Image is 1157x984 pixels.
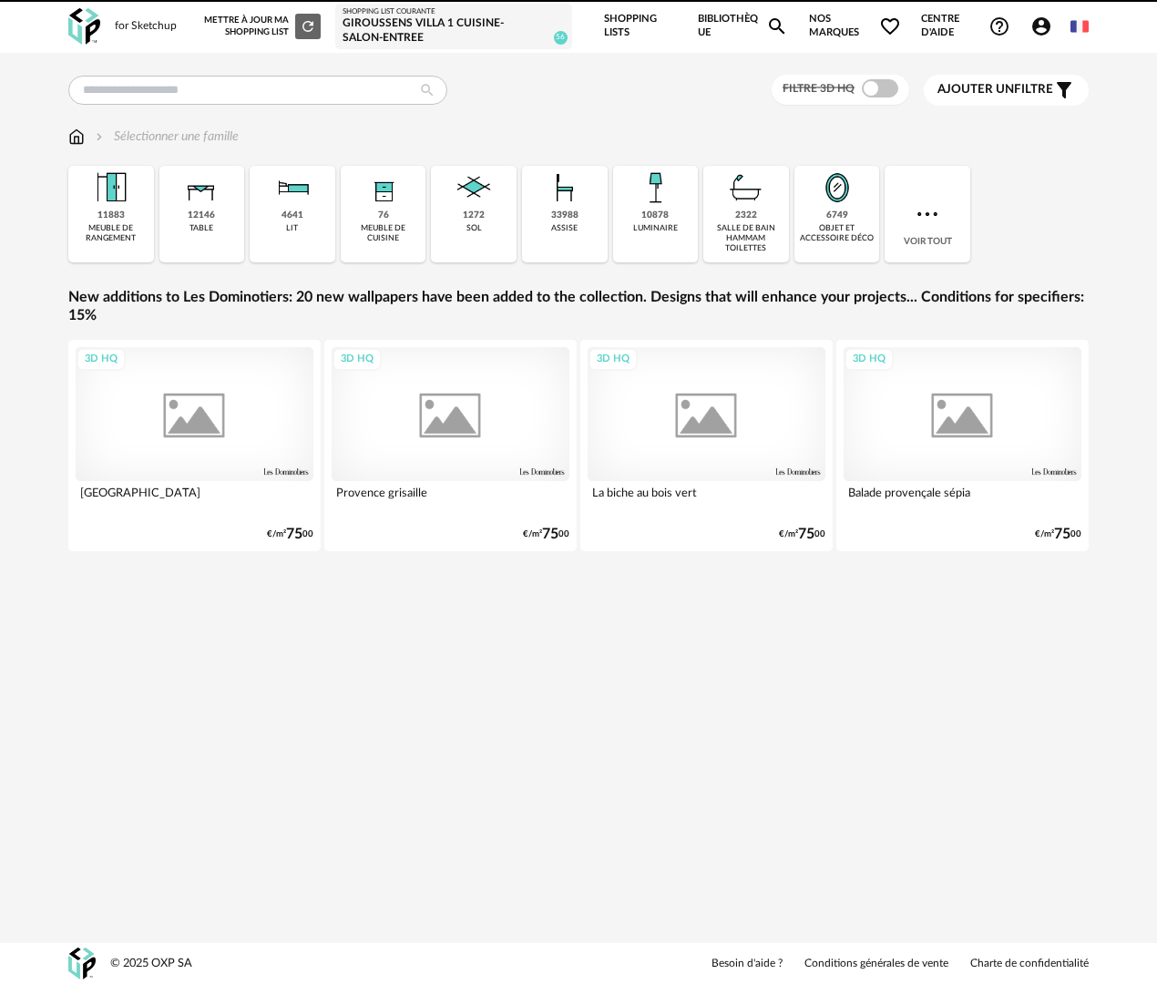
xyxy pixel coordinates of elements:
a: Besoin d'aide ? [712,957,783,971]
img: more.7b13dc1.svg [913,200,942,229]
div: meuble de rangement [74,223,148,244]
span: 75 [1054,528,1070,540]
img: Luminaire.png [633,166,677,210]
div: Sélectionner une famille [92,128,239,146]
span: Help Circle Outline icon [988,15,1010,37]
div: 6749 [826,210,848,221]
div: 10878 [641,210,669,221]
div: for Sketchup [115,19,177,34]
div: luminaire [633,223,678,233]
img: Assise.png [543,166,587,210]
div: 3D HQ [589,348,638,371]
div: €/m² 00 [779,528,825,540]
div: 76 [378,210,389,221]
img: Literie.png [271,166,314,210]
div: 1272 [463,210,485,221]
img: fr [1070,17,1089,36]
span: Centre d'aideHelp Circle Outline icon [921,13,1010,39]
div: Provence grisaille [332,481,569,518]
a: New additions to Les Dominotiers: 20 new wallpapers have been added to the collection. Designs th... [68,288,1089,326]
img: Table.png [179,166,223,210]
span: 75 [798,528,814,540]
img: OXP [68,8,100,46]
span: Heart Outline icon [879,15,901,37]
a: 3D HQ Provence grisaille €/m²7500 [324,340,577,551]
div: objet et accessoire déco [800,223,875,244]
a: Shopping List courante GIROUSSENS VILLA 1 CUISINE- SALON-ENTREE 56 [343,7,564,46]
div: table [189,223,213,233]
img: Meuble%20de%20rangement.png [89,166,133,210]
div: 3D HQ [845,348,894,371]
a: Conditions générales de vente [804,957,948,971]
img: Salle%20de%20bain.png [724,166,768,210]
div: meuble de cuisine [346,223,421,244]
div: €/m² 00 [523,528,569,540]
span: 75 [286,528,302,540]
img: Rangement.png [362,166,405,210]
div: 12146 [188,210,215,221]
span: Account Circle icon [1030,15,1060,37]
span: Ajouter un [937,83,1014,96]
div: 11883 [97,210,125,221]
img: Sol.png [452,166,496,210]
a: 3D HQ Balade provençale sépia €/m²7500 [836,340,1089,551]
div: salle de bain hammam toilettes [709,223,783,254]
div: assise [551,223,578,233]
span: filtre [937,82,1053,97]
span: 56 [554,31,568,45]
div: Voir tout [885,166,970,262]
div: La biche au bois vert [588,481,825,518]
span: Refresh icon [300,21,316,30]
div: © 2025 OXP SA [110,956,192,971]
span: Account Circle icon [1030,15,1052,37]
a: 3D HQ La biche au bois vert €/m²7500 [580,340,833,551]
span: Filter icon [1053,79,1075,101]
div: 33988 [551,210,578,221]
img: OXP [68,948,96,979]
img: svg+xml;base64,PHN2ZyB3aWR0aD0iMTYiIGhlaWdodD0iMTciIHZpZXdCb3g9IjAgMCAxNiAxNyIgZmlsbD0ibm9uZSIgeG... [68,128,85,146]
div: lit [286,223,298,233]
div: sol [466,223,482,233]
div: 4641 [282,210,303,221]
div: €/m² 00 [267,528,313,540]
div: GIROUSSENS VILLA 1 CUISINE- SALON-ENTREE [343,16,564,45]
div: 3D HQ [333,348,382,371]
div: Mettre à jour ma Shopping List [204,14,321,39]
div: Balade provençale sépia [844,481,1081,518]
a: 3D HQ [GEOGRAPHIC_DATA] €/m²7500 [68,340,321,551]
span: 75 [542,528,558,540]
img: Miroir.png [815,166,859,210]
div: 2322 [735,210,757,221]
div: 3D HQ [77,348,126,371]
div: €/m² 00 [1035,528,1081,540]
a: Charte de confidentialité [970,957,1089,971]
div: Shopping List courante [343,7,564,16]
span: Magnify icon [766,15,788,37]
span: Filtre 3D HQ [783,83,855,94]
div: [GEOGRAPHIC_DATA] [76,481,313,518]
img: svg+xml;base64,PHN2ZyB3aWR0aD0iMTYiIGhlaWdodD0iMTYiIHZpZXdCb3g9IjAgMCAxNiAxNiIgZmlsbD0ibm9uZSIgeG... [92,128,107,146]
button: Ajouter unfiltre Filter icon [924,75,1089,106]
